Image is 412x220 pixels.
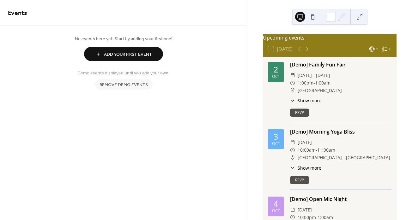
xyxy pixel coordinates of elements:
[272,75,280,79] div: Oct
[100,82,148,88] span: Remove demo events
[290,176,309,184] button: RSVP
[290,97,321,104] button: ​Show more
[104,51,152,58] span: Add Your First Event
[298,146,316,154] span: 10:00am
[316,146,317,154] span: -
[298,139,312,146] span: [DATE]
[290,61,391,68] div: [Demo] Family Fun Fair
[290,146,295,154] div: ​
[317,146,335,154] span: 11:00am
[272,209,280,213] div: Oct
[84,47,163,61] button: Add Your First Event
[290,154,295,161] div: ​
[298,165,321,171] span: Show more
[315,79,330,87] span: 1:00am
[298,72,330,79] span: [DATE] - [DATE]
[290,72,295,79] div: ​
[313,79,315,87] span: -
[298,87,342,94] a: [GEOGRAPHIC_DATA]
[95,79,153,90] button: Remove demo events
[298,97,321,104] span: Show more
[298,206,312,214] span: [DATE]
[290,87,295,94] div: ​
[290,165,321,171] button: ​Show more
[290,109,309,117] button: RSVP
[8,47,239,61] a: Add Your First Event
[290,195,391,203] div: [Demo] Open Mic Night
[290,128,391,135] div: [Demo] Morning Yoga Bliss
[274,200,278,208] div: 4
[274,66,278,73] div: 2
[290,206,295,214] div: ​
[274,133,278,141] div: 3
[290,165,295,171] div: ​
[272,142,280,146] div: Oct
[298,79,313,87] span: 1:00pm
[290,79,295,87] div: ​
[263,34,397,41] div: Upcoming events
[8,36,239,42] span: No events here yet. Start by adding your first one!
[77,70,170,77] span: Demo events displayed until you add your own.
[298,154,390,161] a: [GEOGRAPHIC_DATA] - [GEOGRAPHIC_DATA]
[290,97,295,104] div: ​
[8,7,27,19] span: Events
[290,139,295,146] div: ​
